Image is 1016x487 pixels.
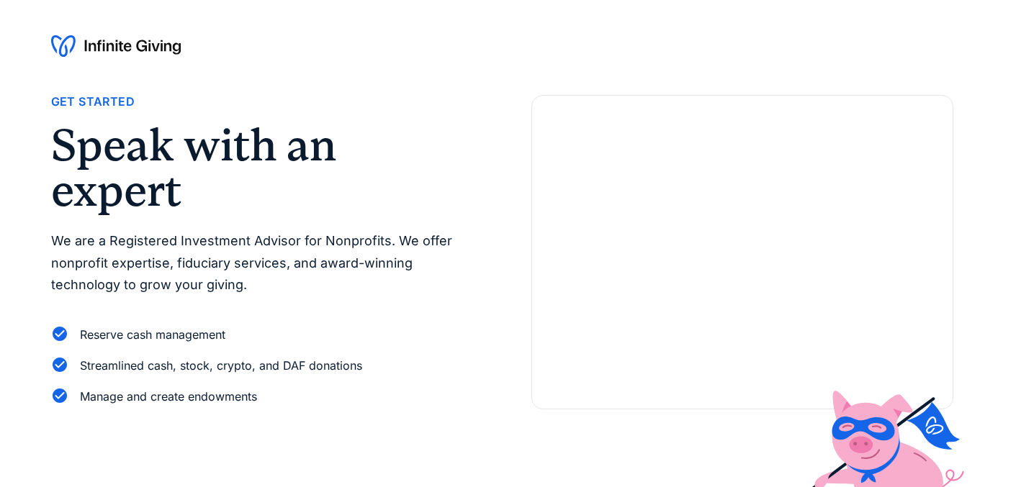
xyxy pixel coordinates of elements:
[80,356,362,376] div: Streamlined cash, stock, crypto, and DAF donations
[51,123,474,213] h2: Speak with an expert
[80,325,225,345] div: Reserve cash management
[51,230,474,296] p: We are a Registered Investment Advisor for Nonprofits. We offer nonprofit expertise, fiduciary se...
[555,142,930,386] iframe: Form 0
[51,92,135,111] div: Get Started
[80,387,257,406] div: Manage and create endowments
